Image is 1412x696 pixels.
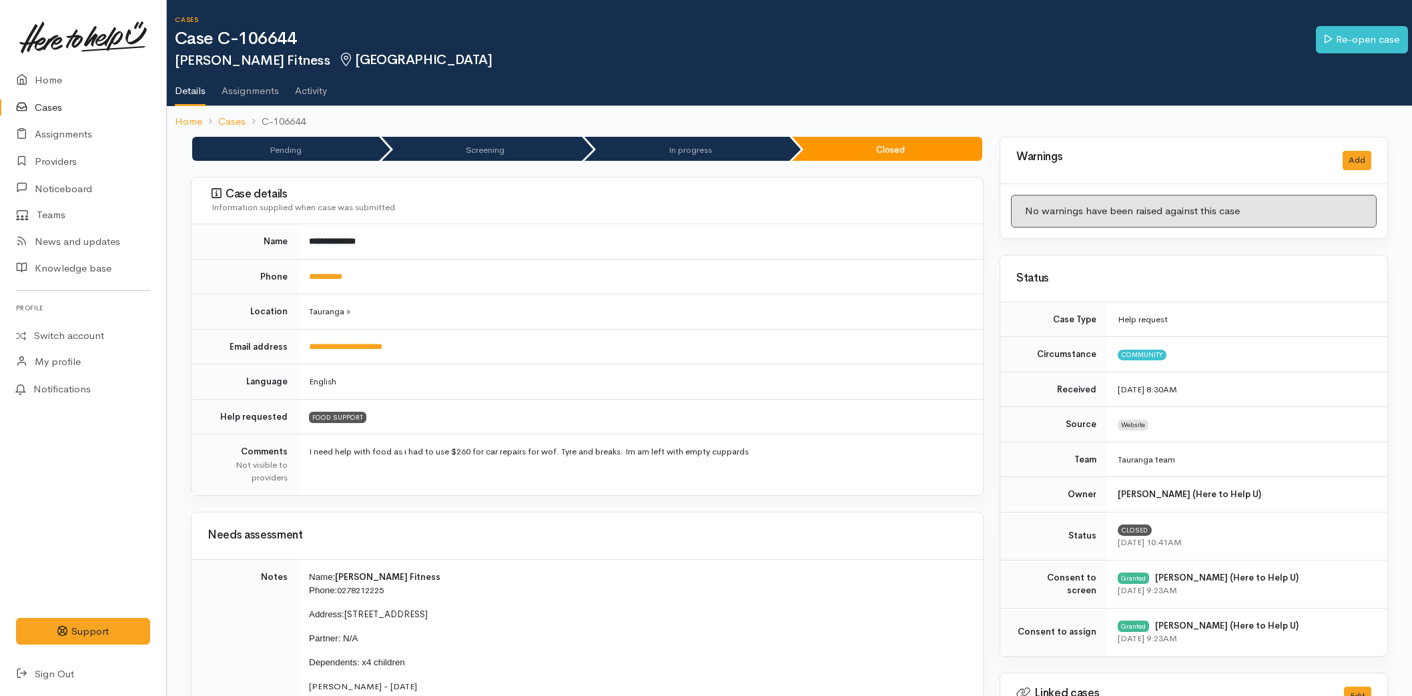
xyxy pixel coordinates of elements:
[309,609,344,619] span: Address:
[16,299,150,317] h6: Profile
[335,571,440,583] span: [PERSON_NAME] Fitness
[309,585,337,595] span: Phone:
[192,434,298,495] td: Comments
[1107,302,1387,337] td: Help request
[309,657,405,667] span: Dependents: x4 children
[1118,488,1261,500] b: [PERSON_NAME] (Here to Help U)
[1011,195,1377,228] div: No warnings have been raised against this case
[1118,350,1166,360] span: Community
[309,572,335,582] span: Name:
[212,188,967,201] h3: Case details
[1155,620,1299,631] b: [PERSON_NAME] (Here to Help U)
[1118,536,1371,549] div: [DATE] 10:41AM
[338,51,492,68] span: [GEOGRAPHIC_DATA]
[309,306,350,317] span: Tauranga »
[1155,572,1299,583] b: [PERSON_NAME] (Here to Help U)
[337,585,384,596] a: 0278212225
[309,680,967,693] p: [PERSON_NAME] - [DATE]
[192,329,298,364] td: Email address
[344,609,428,620] font: [STREET_ADDRESS]
[222,67,279,105] a: Assignments
[1016,151,1327,163] h3: Warnings
[382,137,582,161] li: Screening
[175,114,202,129] a: Home
[208,529,967,542] h3: Needs assessment
[175,67,206,106] a: Details
[1118,525,1152,535] span: Closed
[175,29,1316,49] h1: Case C-106644
[1000,442,1107,477] td: Team
[246,114,306,129] li: C-106644
[1118,454,1175,465] span: Tauranga team
[167,106,1412,137] nav: breadcrumb
[218,114,246,129] a: Cases
[175,16,1316,23] h6: Cases
[1000,337,1107,372] td: Circumstance
[298,364,983,400] td: English
[1118,621,1149,631] div: Granted
[192,399,298,434] td: Help requested
[309,412,366,422] span: FOOD SUPPORT
[1316,26,1408,53] a: Re-open case
[192,137,379,161] li: Pending
[1000,372,1107,407] td: Received
[175,53,1316,68] h2: [PERSON_NAME] Fitness
[192,259,298,294] td: Phone
[1118,384,1177,395] time: [DATE] 8:30AM
[1000,407,1107,442] td: Source
[192,364,298,400] td: Language
[192,224,298,259] td: Name
[212,201,967,214] div: Information supplied when case was submitted
[792,137,982,161] li: Closed
[1000,302,1107,337] td: Case Type
[1000,560,1107,608] td: Consent to screen
[1118,420,1148,430] span: Website
[1118,632,1371,645] div: [DATE] 9:23AM
[309,633,358,643] span: Partner: N/A
[192,294,298,330] td: Location
[208,458,288,484] div: Not visible to providers
[1000,477,1107,512] td: Owner
[295,67,327,105] a: Activity
[1343,151,1371,170] button: Add
[1118,573,1149,583] div: Granted
[298,434,983,495] td: I need help with food as i had to use $260 for car repairs for wof. Tyre and breaks. Im am left w...
[1000,608,1107,656] td: Consent to assign
[1000,512,1107,560] td: Status
[16,618,150,645] button: Support
[585,137,789,161] li: In progress
[1118,584,1371,597] div: [DATE] 9:23AM
[1016,272,1371,285] h3: Status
